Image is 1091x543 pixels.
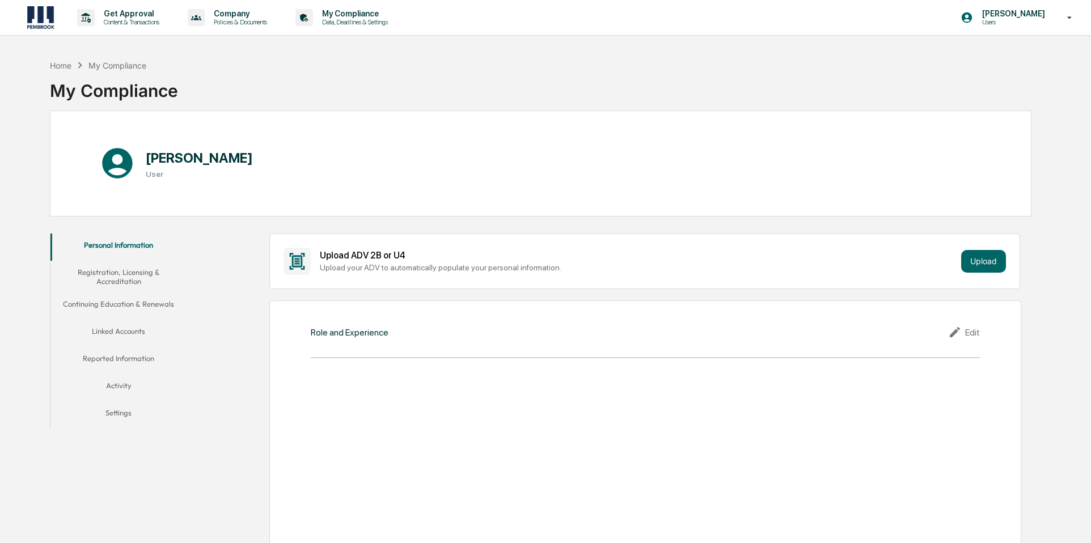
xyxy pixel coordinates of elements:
p: [PERSON_NAME] [973,9,1051,18]
img: logo [27,6,54,29]
button: Registration, Licensing & Accreditation [50,261,187,293]
div: Role and Experience [311,327,388,338]
div: Upload your ADV to automatically populate your personal information. [320,263,957,272]
p: My Compliance [313,9,394,18]
button: Activity [50,374,187,401]
h3: User [146,169,253,179]
div: My Compliance [88,61,146,70]
button: Upload [961,250,1006,273]
p: Data, Deadlines & Settings [313,18,394,26]
p: Get Approval [95,9,165,18]
div: My Compliance [50,71,178,101]
h1: [PERSON_NAME] [146,150,253,166]
div: Upload ADV 2B or U4 [320,250,957,261]
button: Settings [50,401,187,429]
p: Content & Transactions [95,18,165,26]
button: Linked Accounts [50,320,187,347]
div: Edit [948,325,980,339]
button: Reported Information [50,347,187,374]
div: Home [50,61,71,70]
p: Policies & Documents [205,18,273,26]
button: Personal Information [50,234,187,261]
p: Users [973,18,1051,26]
p: Company [205,9,273,18]
button: Continuing Education & Renewals [50,292,187,320]
div: secondary tabs example [50,234,187,429]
